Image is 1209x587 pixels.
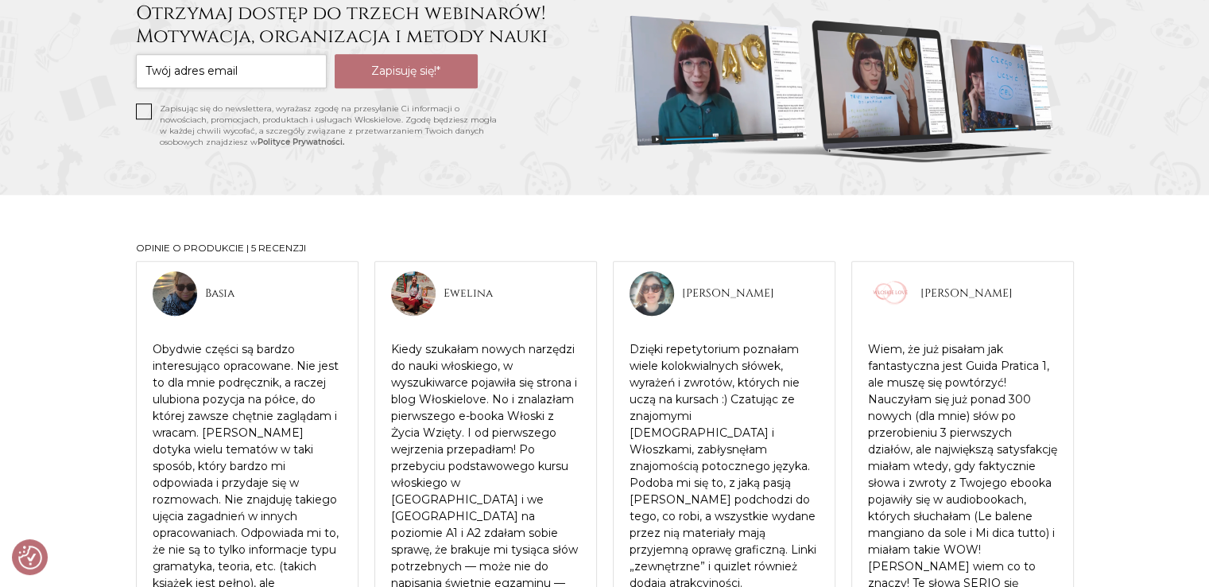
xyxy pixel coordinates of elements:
button: Preferencje co do zgód [18,546,42,570]
button: Zapisuję się!* [335,54,478,88]
p: Zapisując się do newslettera, wyrażasz zgodę na przesyłanie Ci informacji o nowościach, promocjac... [160,103,505,148]
a: Polityce Prywatności. [258,137,344,147]
span: [PERSON_NAME] [920,285,1013,301]
h2: Opinie o produkcie | 5 recenzji [136,243,1074,254]
input: Twój adres email [136,54,327,88]
img: Revisit consent button [18,546,42,570]
span: Basia [205,285,234,301]
span: Ewelina [444,285,493,301]
h3: Otrzymaj dostęp do trzech webinarów! Motywacja, organizacja i metody nauki [136,2,597,49]
span: [PERSON_NAME] [682,285,774,301]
